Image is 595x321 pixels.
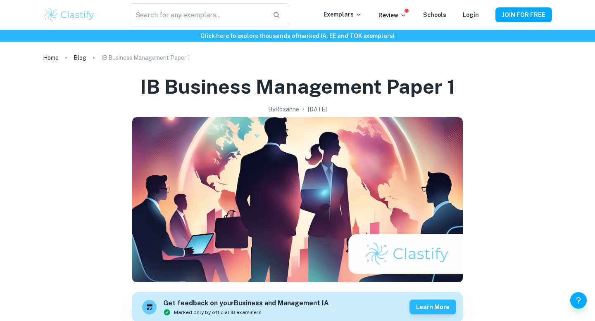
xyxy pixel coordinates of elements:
p: • [302,105,305,114]
h1: IB Business Management Paper 1 [140,73,455,100]
p: Review [378,11,407,20]
h2: [DATE] [308,105,327,114]
input: Search for any exemplars... [130,3,266,26]
img: IB Business Management Paper 1 cover image [132,117,463,282]
a: Schools [423,12,446,18]
h6: Get feedback on your Business and Management IA [163,298,329,309]
button: JOIN FOR FREE [495,7,552,22]
p: Exemplars [324,10,362,19]
button: Help and Feedback [570,292,587,309]
a: Login [463,12,479,18]
span: Marked only by official IB examiners [174,309,262,316]
p: IB Business Management Paper 1 [101,53,190,62]
a: Blog [74,52,86,64]
h2: By Roxanne [268,105,299,114]
h6: Click here to explore thousands of marked IA, EE and TOK exemplars ! [2,31,593,40]
img: Clastify logo [43,7,95,23]
a: Home [43,52,59,64]
button: Learn more [409,300,456,314]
